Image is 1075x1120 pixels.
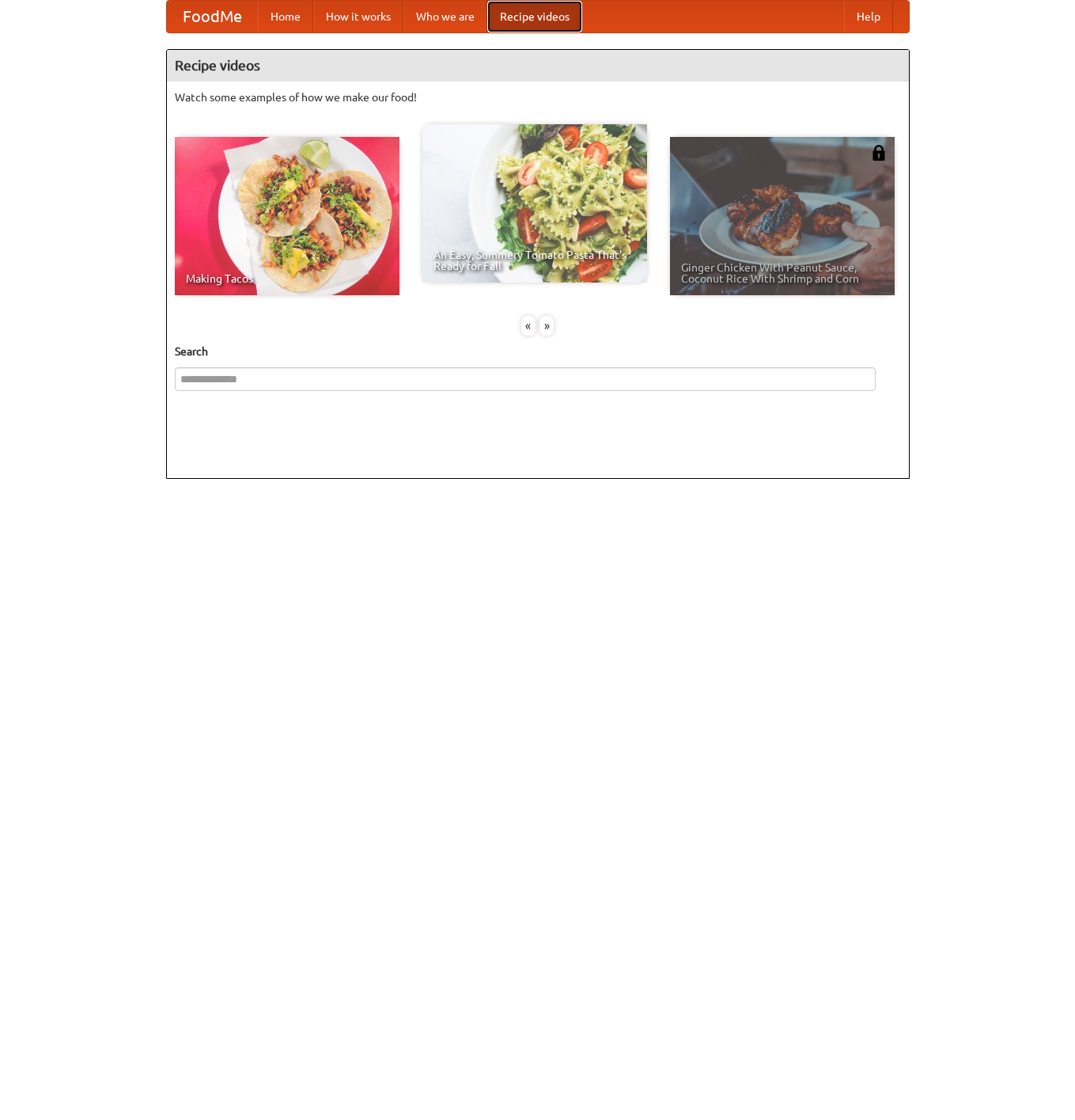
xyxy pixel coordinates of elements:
a: FoodMe [167,1,258,32]
a: Home [258,1,313,32]
a: Who we are [403,1,487,32]
a: How it works [313,1,403,32]
h4: Recipe videos [167,50,909,82]
a: Recipe videos [487,1,582,32]
img: 483408.png [871,145,887,161]
p: Watch some examples of how we make our food! [175,89,901,105]
span: An Easy, Summery Tomato Pasta That's Ready for Fall [433,249,636,271]
a: Making Tacos [175,137,399,295]
a: An Easy, Summery Tomato Pasta That's Ready for Fall [422,124,647,283]
div: » [539,316,554,336]
span: Making Tacos [186,273,388,284]
a: Help [844,1,893,32]
h5: Search [175,344,901,359]
div: « [521,316,536,336]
